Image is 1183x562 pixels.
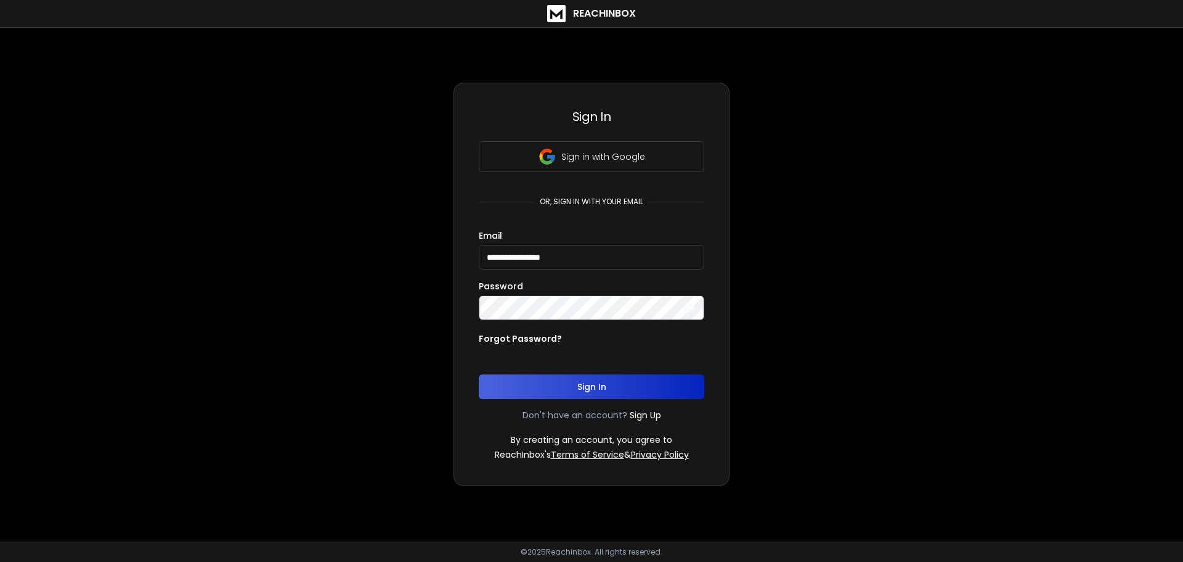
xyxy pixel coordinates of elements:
[551,448,624,461] a: Terms of Service
[521,547,662,557] p: © 2025 Reachinbox. All rights reserved.
[522,409,627,421] p: Don't have an account?
[631,448,689,461] a: Privacy Policy
[479,141,704,172] button: Sign in with Google
[535,197,648,207] p: or, sign in with your email
[573,6,636,21] h1: ReachInbox
[561,151,645,163] p: Sign in with Google
[495,448,689,461] p: ReachInbox's &
[511,434,672,446] p: By creating an account, you agree to
[479,108,704,125] h3: Sign In
[479,333,562,345] p: Forgot Password?
[479,231,502,240] label: Email
[630,409,661,421] a: Sign Up
[479,282,523,291] label: Password
[547,5,636,22] a: ReachInbox
[479,374,704,399] button: Sign In
[547,5,566,22] img: logo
